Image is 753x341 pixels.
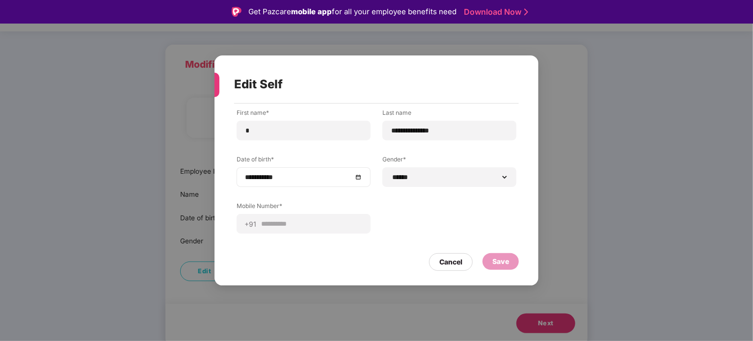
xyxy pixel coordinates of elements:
label: Mobile Number* [237,202,371,214]
label: First name* [237,108,371,121]
div: Save [492,256,509,267]
label: Gender* [382,155,516,167]
div: Get Pazcare for all your employee benefits need [248,6,457,18]
label: Last name [382,108,516,121]
img: Stroke [524,7,528,17]
label: Date of birth* [237,155,371,167]
div: Cancel [439,257,462,267]
img: Logo [232,7,242,17]
div: Edit Self [234,65,495,104]
a: Download Now [464,7,525,17]
span: +91 [244,219,260,229]
strong: mobile app [291,7,332,16]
